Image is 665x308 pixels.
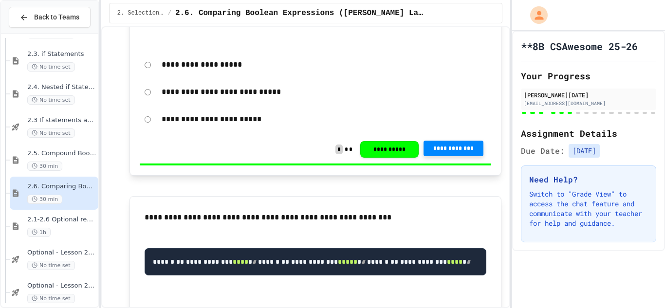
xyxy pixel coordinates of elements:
[529,189,648,228] p: Switch to "Grade View" to access the chat feature and communicate with your teacher for help and ...
[521,39,638,53] h1: **8B CSAwesome 25-26
[27,95,75,105] span: No time set
[27,261,75,270] span: No time set
[27,50,96,58] span: 2.3. if Statements
[521,69,656,83] h2: Your Progress
[521,127,656,140] h2: Assignment Details
[569,144,600,158] span: [DATE]
[27,149,96,158] span: 2.5. Compound Boolean Expressions
[27,294,75,303] span: No time set
[117,9,164,17] span: 2. Selection and Iteration
[27,249,96,257] span: Optional - Lesson 2.5 Quiz
[27,182,96,191] span: 2.6. Comparing Boolean Expressions ([PERSON_NAME] Laws)
[168,9,171,17] span: /
[27,216,96,224] span: 2.1-2.6 Optional review slides
[27,228,51,237] span: 1h
[34,12,79,22] span: Back to Teams
[524,91,653,99] div: [PERSON_NAME][DATE]
[520,4,550,26] div: My Account
[175,7,425,19] span: 2.6. Comparing Boolean Expressions (De Morgan’s Laws)
[27,162,62,171] span: 30 min
[521,145,565,157] span: Due Date:
[27,116,96,125] span: 2.3 If statements and Control Flow - Quiz
[524,100,653,107] div: [EMAIL_ADDRESS][DOMAIN_NAME]
[27,62,75,72] span: No time set
[27,282,96,290] span: Optional - Lesson 2.6 Quiz
[27,195,62,204] span: 30 min
[27,128,75,138] span: No time set
[529,174,648,185] h3: Need Help?
[27,83,96,91] span: 2.4. Nested if Statements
